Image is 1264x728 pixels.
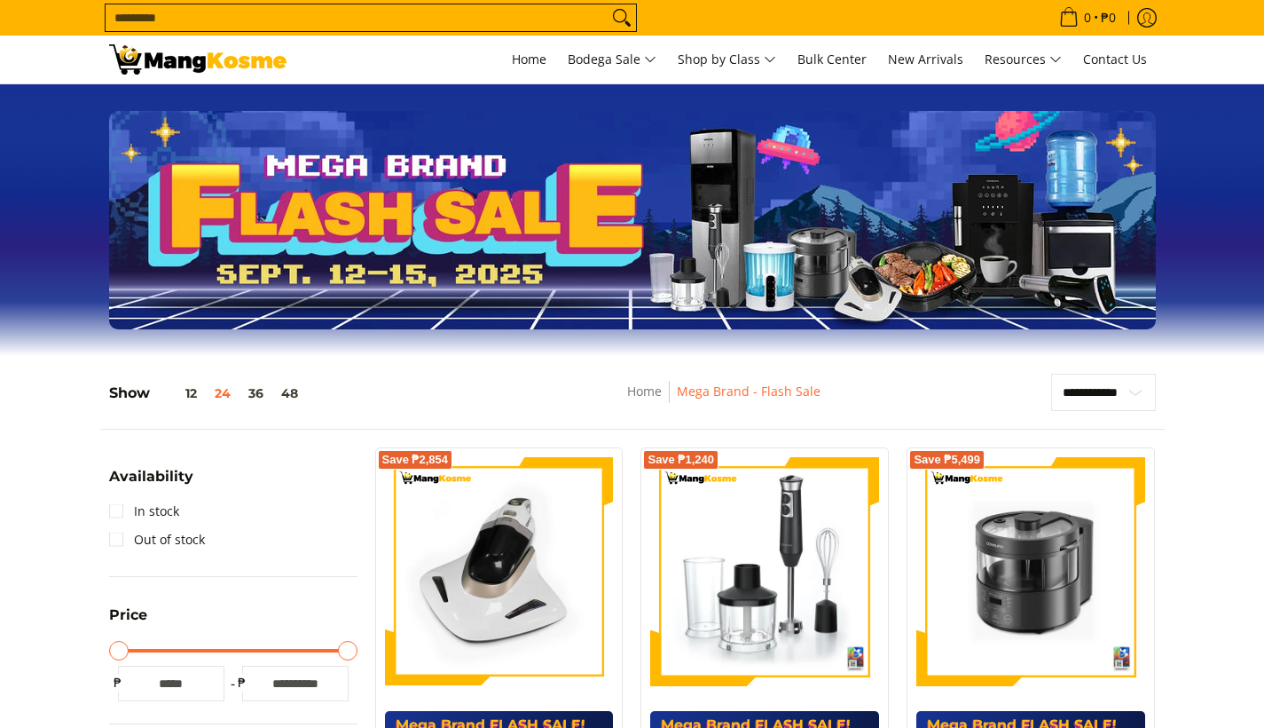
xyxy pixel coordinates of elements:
span: ₱ [109,674,127,692]
a: Home [503,36,555,83]
span: Shop by Class [678,49,776,71]
button: 12 [150,386,206,400]
a: Shop by Class [669,36,785,83]
h5: Show [109,384,307,402]
span: Bodega Sale [568,49,656,71]
a: In stock [109,497,179,526]
img: Condura Steam Multi Cooker (Class A) [916,457,1145,686]
button: 24 [206,386,239,400]
nav: Main Menu [304,36,1156,83]
img: condura-hand-blender-front-full-what's-in-the-box-view-mang-kosme [650,457,879,686]
summary: Open [109,608,147,636]
a: Out of stock [109,526,205,554]
span: Contact Us [1083,51,1147,67]
span: 0 [1081,12,1094,24]
button: 48 [272,386,307,400]
span: ₱0 [1098,12,1119,24]
a: Resources [976,36,1071,83]
img: Condura UV Bed Vacuum Cleaner (Class A) [385,457,614,686]
nav: Breadcrumbs [499,381,949,421]
summary: Open [109,470,193,497]
span: New Arrivals [888,51,963,67]
span: ₱ [233,674,251,692]
a: New Arrivals [879,36,972,83]
button: 36 [239,386,272,400]
span: Price [109,608,147,622]
span: Bulk Center [797,51,867,67]
a: Mega Brand - Flash Sale [677,383,820,400]
span: Save ₱2,854 [382,455,449,465]
button: Search [608,4,636,31]
span: • [1054,8,1121,28]
a: Bodega Sale [559,36,665,83]
span: Save ₱1,240 [648,455,714,465]
span: Save ₱5,499 [914,455,980,465]
span: Availability [109,470,193,484]
a: Contact Us [1074,36,1156,83]
span: Home [512,51,546,67]
img: MANG KOSME MEGA BRAND FLASH SALE: September 12-15, 2025 l Mang Kosme [109,44,287,75]
a: Home [627,383,662,400]
span: Resources [985,49,1062,71]
a: Bulk Center [789,36,875,83]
